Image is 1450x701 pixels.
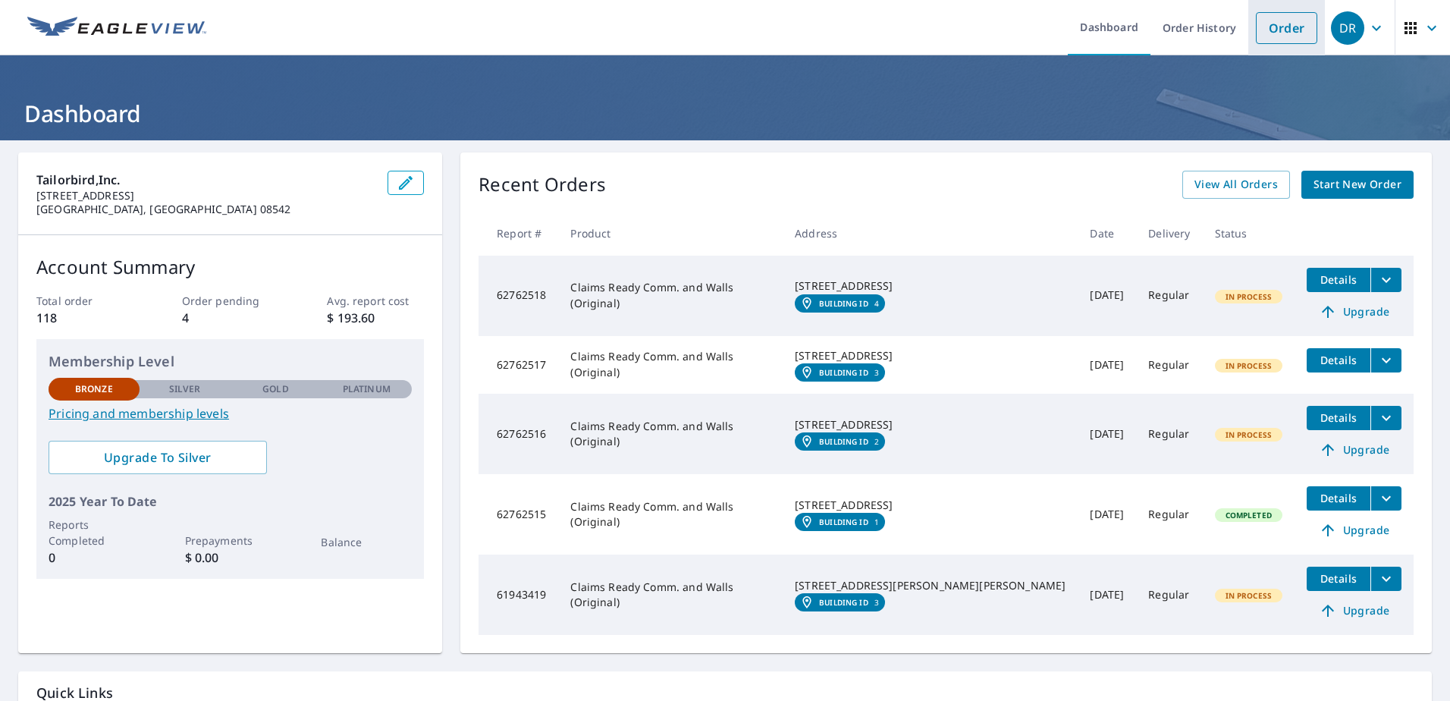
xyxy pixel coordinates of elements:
a: Start New Order [1301,171,1414,199]
td: 62762515 [479,474,558,555]
p: [GEOGRAPHIC_DATA], [GEOGRAPHIC_DATA] 08542 [36,203,375,216]
h1: Dashboard [18,98,1432,129]
td: [DATE] [1078,256,1136,336]
p: Prepayments [185,533,276,549]
span: Upgrade [1316,303,1392,321]
td: Claims Ready Comm. and Walls (Original) [558,555,783,635]
span: View All Orders [1194,175,1278,194]
td: Claims Ready Comm. and Walls (Original) [558,394,783,474]
p: Total order [36,293,133,309]
a: Building ID2 [795,432,885,451]
em: Building ID [819,437,868,446]
a: Building ID3 [795,593,885,611]
button: filesDropdownBtn-62762516 [1370,406,1401,430]
p: $ 0.00 [185,549,276,567]
p: Recent Orders [479,171,606,199]
span: Details [1316,571,1361,586]
button: filesDropdownBtn-61943419 [1370,567,1401,591]
a: Upgrade To Silver [49,441,267,474]
th: Status [1203,211,1295,256]
p: Bronze [75,382,113,396]
th: Report # [479,211,558,256]
a: Building ID3 [795,363,885,382]
div: [STREET_ADDRESS] [795,348,1066,363]
button: filesDropdownBtn-62762517 [1370,348,1401,373]
td: Regular [1136,336,1202,394]
p: Reports Completed [49,517,140,549]
td: Claims Ready Comm. and Walls (Original) [558,256,783,336]
td: 62762518 [479,256,558,336]
td: Regular [1136,555,1202,635]
span: In Process [1216,360,1282,371]
th: Delivery [1136,211,1202,256]
em: Building ID [819,299,868,308]
td: 62762516 [479,394,558,474]
p: Order pending [182,293,279,309]
a: Upgrade [1307,438,1401,462]
span: Details [1316,272,1361,287]
a: Upgrade [1307,599,1401,623]
td: Regular [1136,256,1202,336]
span: Details [1316,353,1361,367]
button: detailsBtn-62762516 [1307,406,1370,430]
p: Membership Level [49,351,412,372]
span: Upgrade To Silver [61,449,255,466]
p: 0 [49,549,140,567]
em: Building ID [819,368,868,377]
a: Upgrade [1307,300,1401,324]
th: Date [1078,211,1136,256]
span: Upgrade [1316,521,1392,539]
em: Building ID [819,517,868,527]
td: 62762517 [479,336,558,394]
p: Platinum [343,382,391,396]
button: detailsBtn-62762517 [1307,348,1370,373]
p: $ 193.60 [327,309,424,327]
div: [STREET_ADDRESS][PERSON_NAME][PERSON_NAME] [795,578,1066,593]
a: Building ID1 [795,513,885,531]
span: Upgrade [1316,602,1392,620]
td: Regular [1136,394,1202,474]
span: In Process [1216,590,1282,601]
th: Address [783,211,1078,256]
p: [STREET_ADDRESS] [36,189,375,203]
td: Claims Ready Comm. and Walls (Original) [558,474,783,555]
div: DR [1331,11,1364,45]
p: Avg. report cost [327,293,424,309]
div: [STREET_ADDRESS] [795,417,1066,432]
td: [DATE] [1078,555,1136,635]
a: Upgrade [1307,518,1401,542]
a: Pricing and membership levels [49,404,412,423]
span: In Process [1216,291,1282,302]
td: [DATE] [1078,474,1136,555]
span: In Process [1216,429,1282,440]
th: Product [558,211,783,256]
p: Tailorbird,inc. [36,171,375,189]
a: Building ID4 [795,294,885,313]
p: 118 [36,309,133,327]
span: Details [1316,491,1361,505]
p: Silver [169,382,201,396]
span: Completed [1216,510,1281,520]
p: Balance [321,534,412,550]
p: 2025 Year To Date [49,492,412,511]
td: Regular [1136,474,1202,555]
td: Claims Ready Comm. and Walls (Original) [558,336,783,394]
div: [STREET_ADDRESS] [795,498,1066,513]
p: 4 [182,309,279,327]
img: EV Logo [27,17,206,39]
span: Start New Order [1313,175,1401,194]
span: Upgrade [1316,441,1392,459]
p: Account Summary [36,253,424,281]
em: Building ID [819,598,868,607]
div: [STREET_ADDRESS] [795,278,1066,294]
td: 61943419 [479,555,558,635]
td: [DATE] [1078,336,1136,394]
p: Gold [262,382,288,396]
td: [DATE] [1078,394,1136,474]
a: Order [1256,12,1317,44]
a: View All Orders [1182,171,1290,199]
button: detailsBtn-62762518 [1307,268,1370,292]
button: detailsBtn-61943419 [1307,567,1370,591]
span: Details [1316,410,1361,425]
button: filesDropdownBtn-62762515 [1370,486,1401,511]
